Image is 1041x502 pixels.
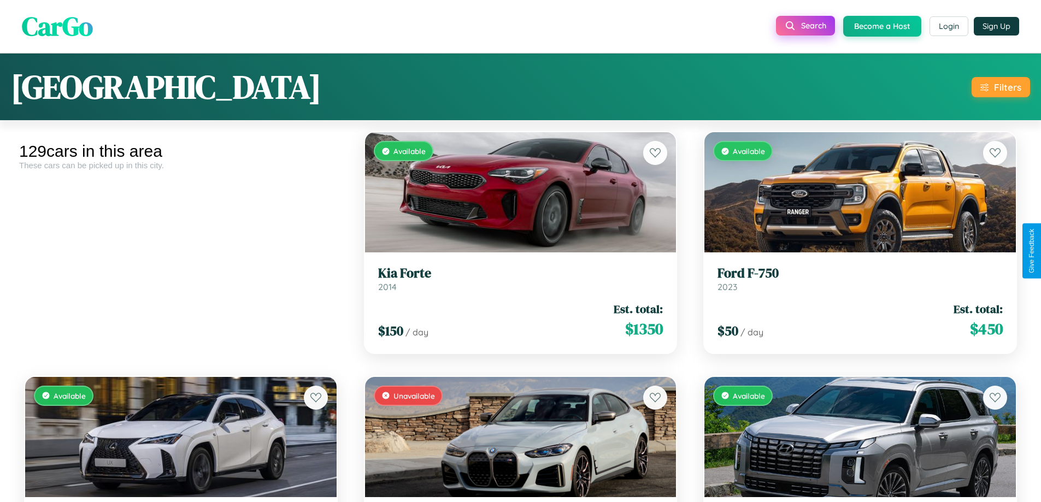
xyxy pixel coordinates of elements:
[972,77,1030,97] button: Filters
[733,391,765,400] span: Available
[1028,229,1036,273] div: Give Feedback
[378,265,663,281] h3: Kia Forte
[954,301,1003,317] span: Est. total:
[843,16,921,37] button: Become a Host
[19,161,343,170] div: These cars can be picked up in this city.
[378,322,403,340] span: $ 150
[970,318,1003,340] span: $ 450
[11,64,321,109] h1: [GEOGRAPHIC_DATA]
[740,327,763,338] span: / day
[801,21,826,31] span: Search
[717,265,1003,292] a: Ford F-7502023
[733,146,765,156] span: Available
[378,265,663,292] a: Kia Forte2014
[930,16,968,36] button: Login
[717,281,737,292] span: 2023
[974,17,1019,36] button: Sign Up
[717,322,738,340] span: $ 50
[994,81,1021,93] div: Filters
[717,265,1003,281] h3: Ford F-750
[393,391,435,400] span: Unavailable
[625,318,663,340] span: $ 1350
[19,142,343,161] div: 129 cars in this area
[54,391,86,400] span: Available
[22,8,93,44] span: CarGo
[405,327,428,338] span: / day
[614,301,663,317] span: Est. total:
[393,146,426,156] span: Available
[378,281,397,292] span: 2014
[776,16,835,36] button: Search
